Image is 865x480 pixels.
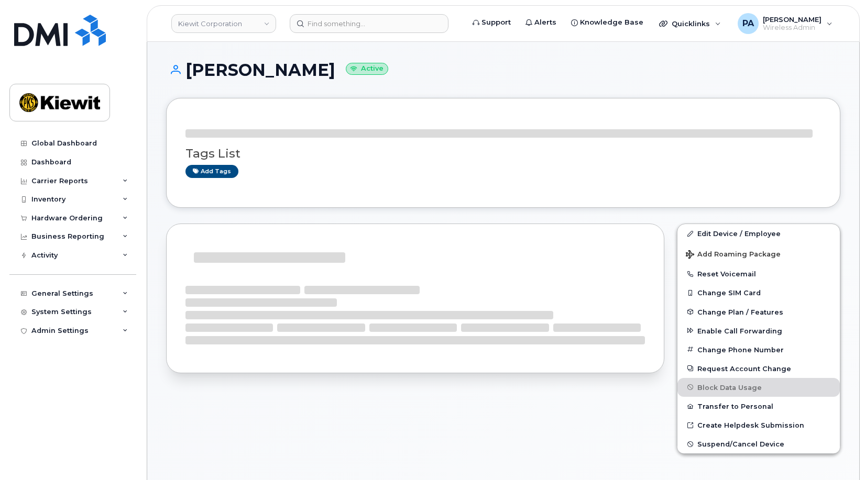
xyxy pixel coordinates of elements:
[677,264,840,283] button: Reset Voicemail
[697,327,782,334] span: Enable Call Forwarding
[677,283,840,302] button: Change SIM Card
[677,224,840,243] a: Edit Device / Employee
[346,63,388,75] small: Active
[697,440,784,448] span: Suspend/Cancel Device
[677,243,840,264] button: Add Roaming Package
[677,397,840,416] button: Transfer to Personal
[677,303,840,321] button: Change Plan / Features
[677,359,840,378] button: Request Account Change
[677,434,840,453] button: Suspend/Cancel Device
[697,308,783,316] span: Change Plan / Features
[185,165,238,178] a: Add tags
[686,250,781,260] span: Add Roaming Package
[677,416,840,434] a: Create Helpdesk Submission
[166,61,840,79] h1: [PERSON_NAME]
[185,147,821,160] h3: Tags List
[677,321,840,340] button: Enable Call Forwarding
[677,378,840,397] button: Block Data Usage
[677,340,840,359] button: Change Phone Number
